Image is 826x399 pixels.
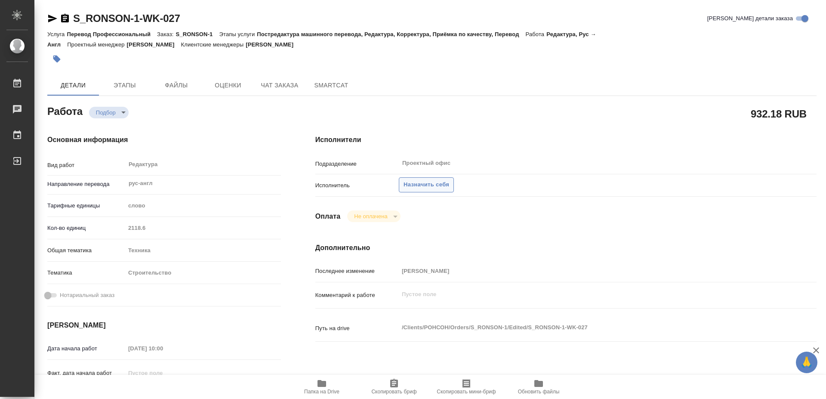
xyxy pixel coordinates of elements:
span: Детали [52,80,94,91]
h4: Основная информация [47,135,281,145]
button: Обновить файлы [502,375,575,399]
p: Кол-во единиц [47,224,125,232]
p: Этапы услуги [219,31,257,37]
p: Комментарий к работе [315,291,399,300]
input: Пустое поле [125,342,200,355]
span: Файлы [156,80,197,91]
h4: [PERSON_NAME] [47,320,281,331]
p: Клиентские менеджеры [181,41,246,48]
div: Подбор [347,210,400,222]
input: Пустое поле [125,367,200,379]
span: Оценки [207,80,249,91]
p: Путь на drive [315,324,399,333]
h4: Исполнители [315,135,817,145]
p: Подразделение [315,160,399,168]
button: Скопировать ссылку [60,13,70,24]
div: слово [125,198,281,213]
p: Последнее изменение [315,267,399,275]
h2: Работа [47,103,83,118]
p: [PERSON_NAME] [246,41,300,48]
p: S_RONSON-1 [176,31,219,37]
p: Вид работ [47,161,125,170]
button: 🙏 [796,352,817,373]
span: SmartCat [311,80,352,91]
span: Обновить файлы [518,389,560,395]
input: Пустое поле [399,265,775,277]
span: Скопировать мини-бриф [437,389,496,395]
p: Работа [526,31,547,37]
h2: 932.18 RUB [751,106,807,121]
span: Этапы [104,80,145,91]
p: [PERSON_NAME] [127,41,181,48]
button: Скопировать бриф [358,375,430,399]
span: [PERSON_NAME] детали заказа [707,14,793,23]
p: Услуга [47,31,67,37]
p: Тарифные единицы [47,201,125,210]
span: Нотариальный заказ [60,291,114,300]
h4: Дополнительно [315,243,817,253]
div: Строительство [125,266,281,280]
span: 🙏 [799,353,814,371]
textarea: /Clients/РОНСОН/Orders/S_RONSON-1/Edited/S_RONSON-1-WK-027 [399,320,775,335]
h4: Оплата [315,211,341,222]
p: Направление перевода [47,180,125,189]
p: Дата начала работ [47,344,125,353]
button: Подбор [93,109,118,116]
input: Пустое поле [125,222,281,234]
span: Назначить себя [404,180,449,190]
span: Чат заказа [259,80,300,91]
button: Назначить себя [399,177,454,192]
p: Перевод Профессиональный [67,31,157,37]
p: Заказ: [157,31,176,37]
p: Постредактура машинного перевода, Редактура, Корректура, Приёмка по качеству, Перевод [257,31,525,37]
p: Проектный менеджер [67,41,126,48]
p: Исполнитель [315,181,399,190]
span: Скопировать бриф [371,389,416,395]
p: Общая тематика [47,246,125,255]
p: Тематика [47,269,125,277]
div: Техника [125,243,281,258]
span: Папка на Drive [304,389,339,395]
div: Подбор [89,107,129,118]
a: S_RONSON-1-WK-027 [73,12,180,24]
button: Папка на Drive [286,375,358,399]
p: Факт. дата начала работ [47,369,125,377]
button: Скопировать ссылку для ЯМессенджера [47,13,58,24]
button: Не оплачена [351,213,390,220]
button: Скопировать мини-бриф [430,375,502,399]
button: Добавить тэг [47,49,66,68]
